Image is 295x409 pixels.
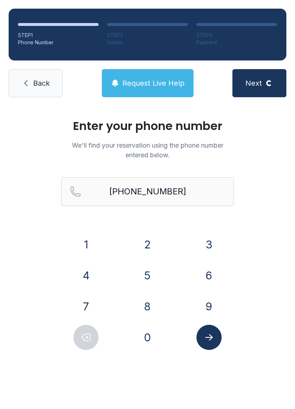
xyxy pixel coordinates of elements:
[135,232,160,257] button: 2
[135,325,160,350] button: 0
[61,140,234,160] p: We'll find your reservation using the phone number entered below.
[61,177,234,206] input: Reservation phone number
[196,32,277,39] div: STEP 3
[196,263,222,288] button: 6
[196,232,222,257] button: 3
[135,263,160,288] button: 5
[73,325,99,350] button: Delete number
[196,325,222,350] button: Submit lookup form
[135,294,160,319] button: 8
[107,39,188,46] div: Details
[18,32,99,39] div: STEP 1
[107,32,188,39] div: STEP 2
[18,39,99,46] div: Phone Number
[73,263,99,288] button: 4
[196,39,277,46] div: Payment
[33,78,50,88] span: Back
[196,294,222,319] button: 9
[122,78,185,88] span: Request Live Help
[73,294,99,319] button: 7
[73,232,99,257] button: 1
[245,78,262,88] span: Next
[61,120,234,132] h1: Enter your phone number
